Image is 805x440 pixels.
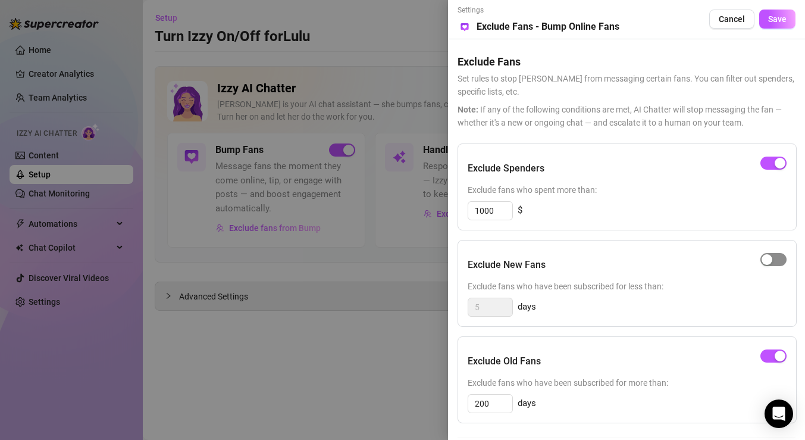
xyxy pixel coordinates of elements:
span: If any of the following conditions are met, AI Chatter will stop messaging the fan — whether it's... [458,103,795,129]
span: Exclude fans who have been subscribed for more than: [468,376,787,389]
span: $ [518,204,522,218]
h5: Exclude Fans [458,54,795,70]
span: Exclude fans who spent more than: [468,183,787,196]
div: Open Intercom Messenger [765,400,793,428]
span: Set rules to stop [PERSON_NAME] from messaging certain fans. You can filter out spenders, specifi... [458,72,795,98]
span: days [518,300,536,314]
h5: Exclude Spenders [468,161,544,176]
span: Note: [458,105,478,114]
h5: Exclude Old Fans [468,354,541,369]
h5: Exclude New Fans [468,258,546,272]
h5: Exclude Fans - Bump Online Fans [477,20,619,34]
span: Save [768,14,787,24]
span: days [518,397,536,411]
span: Cancel [719,14,745,24]
span: Settings [458,5,619,16]
button: Save [759,10,795,29]
button: Cancel [709,10,754,29]
span: Exclude fans who have been subscribed for less than: [468,280,787,293]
